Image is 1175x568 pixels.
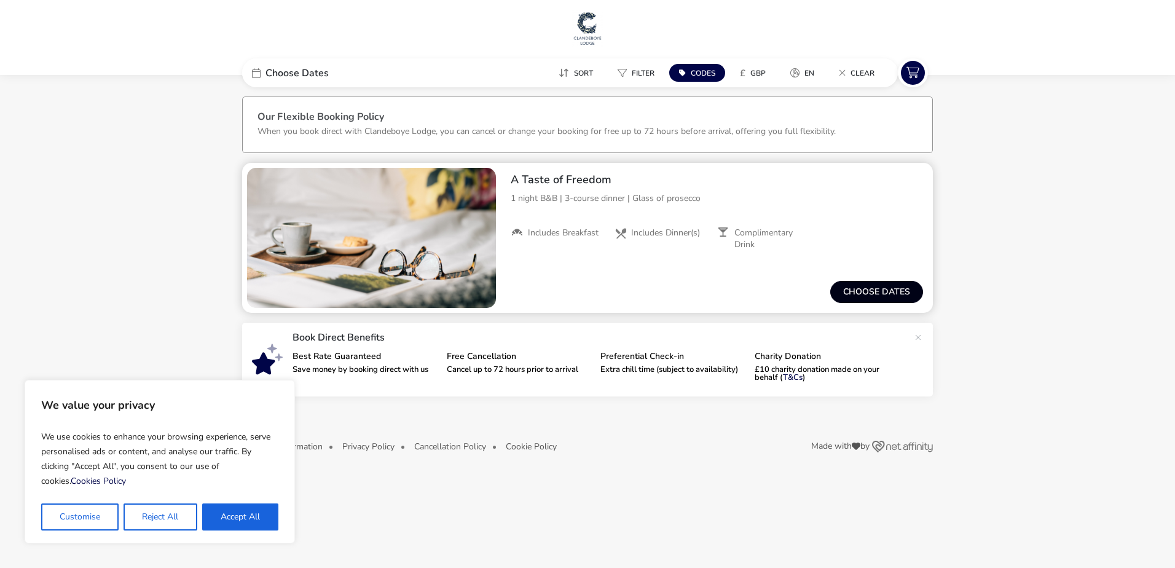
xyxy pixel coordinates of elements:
[293,333,908,342] p: Book Direct Benefits
[691,68,715,78] span: Codes
[600,352,745,361] p: Preferential Check-in
[41,393,278,417] p: We value your privacy
[447,366,591,374] p: Cancel up to 72 hours prior to arrival
[780,64,824,82] button: en
[549,64,608,82] naf-pibe-menu-bar-item: Sort
[124,503,197,531] button: Reject All
[242,58,426,87] div: Choose Dates
[293,366,437,374] p: Save money by booking direct with us
[829,64,884,82] button: Clear
[811,442,870,451] span: Made with by
[574,68,593,78] span: Sort
[257,125,836,137] p: When you book direct with Clandeboye Lodge, you can cancel or change your booking for free up to ...
[608,64,669,82] naf-pibe-menu-bar-item: Filter
[71,475,126,487] a: Cookies Policy
[829,64,889,82] naf-pibe-menu-bar-item: Clear
[202,503,278,531] button: Accept All
[632,68,654,78] span: Filter
[41,425,278,494] p: We use cookies to enhance your browsing experience, serve personalised ads or content, and analys...
[506,442,557,451] button: Cookie Policy
[734,227,811,250] span: Complimentary Drink
[631,227,700,239] span: Includes Dinner(s)
[851,68,874,78] span: Clear
[511,192,923,205] p: 1 night B&B | 3-course dinner | Glass of prosecco
[447,352,591,361] p: Free Cancellation
[501,163,933,260] div: A Taste of Freedom1 night B&B | 3-course dinner | Glass of proseccoIncludes BreakfastIncludes Din...
[830,281,923,303] button: Choose dates
[780,64,829,82] naf-pibe-menu-bar-item: en
[572,10,603,47] img: Main Website
[25,380,295,543] div: We value your privacy
[730,64,780,82] naf-pibe-menu-bar-item: £GBP
[669,64,730,82] naf-pibe-menu-bar-item: Codes
[600,366,745,374] p: Extra chill time (subject to availability)
[783,372,803,383] a: T&Cs
[804,68,814,78] span: en
[247,168,496,308] swiper-slide: 1 / 1
[257,112,918,125] h3: Our Flexible Booking Policy
[293,352,437,361] p: Best Rate Guaranteed
[755,352,899,361] p: Charity Donation
[342,442,395,451] button: Privacy Policy
[41,503,119,531] button: Customise
[549,64,603,82] button: Sort
[755,366,899,382] p: £10 charity donation made on your behalf ( )
[740,67,745,79] i: £
[750,68,766,78] span: GBP
[608,64,664,82] button: Filter
[511,173,923,187] h2: A Taste of Freedom
[265,68,329,78] span: Choose Dates
[669,64,725,82] button: Codes
[414,442,486,451] button: Cancellation Policy
[528,227,599,239] span: Includes Breakfast
[730,64,776,82] button: £GBP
